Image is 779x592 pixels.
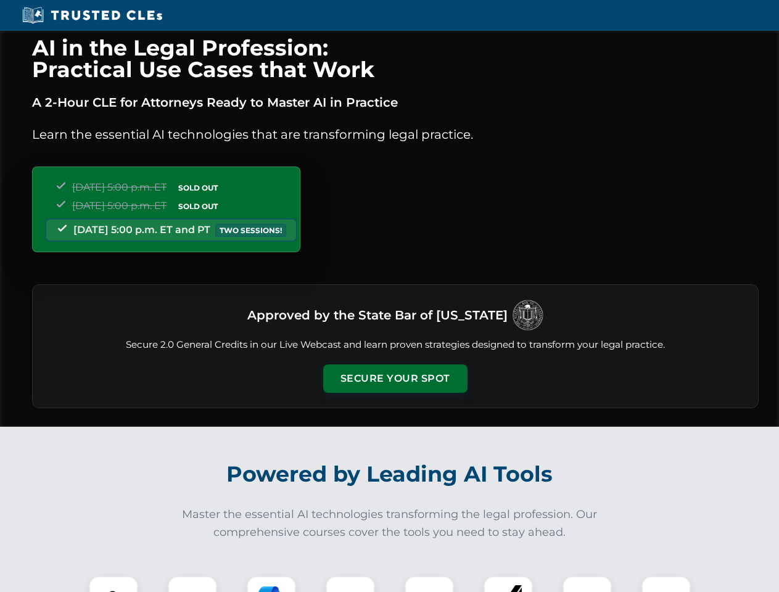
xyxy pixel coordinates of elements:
img: Logo [513,300,543,331]
span: [DATE] 5:00 p.m. ET [72,181,167,193]
p: Secure 2.0 General Credits in our Live Webcast and learn proven strategies designed to transform ... [47,338,743,352]
button: Secure Your Spot [323,364,468,393]
p: Learn the essential AI technologies that are transforming legal practice. [32,125,759,144]
p: A 2-Hour CLE for Attorneys Ready to Master AI in Practice [32,92,759,112]
p: Master the essential AI technologies transforming the legal profession. Our comprehensive courses... [174,506,606,541]
h2: Powered by Leading AI Tools [48,453,732,496]
h1: AI in the Legal Profession: Practical Use Cases that Work [32,37,759,80]
img: Trusted CLEs [19,6,166,25]
span: [DATE] 5:00 p.m. ET [72,200,167,212]
span: SOLD OUT [174,200,222,213]
span: SOLD OUT [174,181,222,194]
h3: Approved by the State Bar of [US_STATE] [247,304,508,326]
